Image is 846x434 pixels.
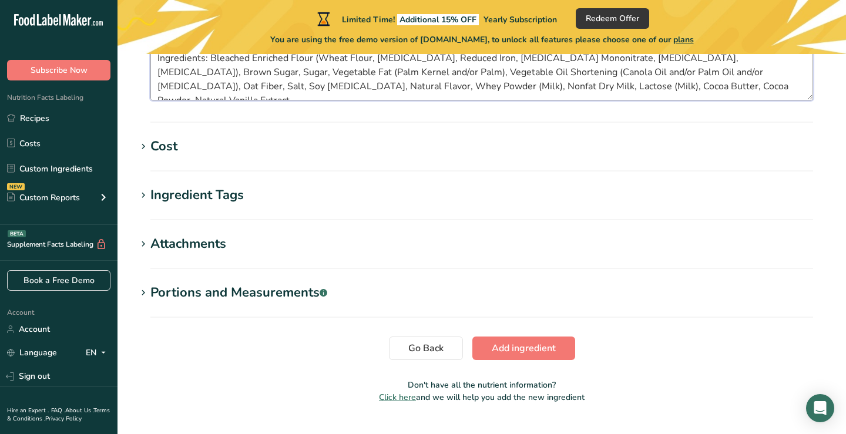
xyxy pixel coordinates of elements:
span: You are using the free demo version of [DOMAIN_NAME], to unlock all features please choose one of... [270,33,694,46]
a: Privacy Policy [45,415,82,423]
div: Ingredient Tags [150,186,244,205]
a: Hire an Expert . [7,406,49,415]
button: Go Back [389,337,463,360]
div: EN [86,346,110,360]
button: Add ingredient [472,337,575,360]
div: BETA [8,230,26,237]
a: Book a Free Demo [7,270,110,291]
button: Subscribe Now [7,60,110,80]
div: NEW [7,183,25,190]
div: Custom Reports [7,191,80,204]
a: About Us . [65,406,93,415]
span: Go Back [408,341,444,355]
div: Portions and Measurements [150,283,327,302]
span: Yearly Subscription [484,14,557,25]
div: Limited Time! [315,12,557,26]
span: Redeem Offer [586,12,639,25]
button: Redeem Offer [576,8,649,29]
span: Add ingredient [492,341,556,355]
p: Don't have all the nutrient information? [136,379,827,391]
a: FAQ . [51,406,65,415]
span: plans [673,34,694,45]
span: Click here [379,392,416,403]
div: Cost [150,137,177,156]
span: Additional 15% OFF [397,14,479,25]
a: Terms & Conditions . [7,406,110,423]
p: and we will help you add the new ingredient [136,391,827,403]
div: Attachments [150,234,226,254]
a: Language [7,342,57,363]
div: Open Intercom Messenger [806,394,834,422]
span: Subscribe Now [31,64,88,76]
